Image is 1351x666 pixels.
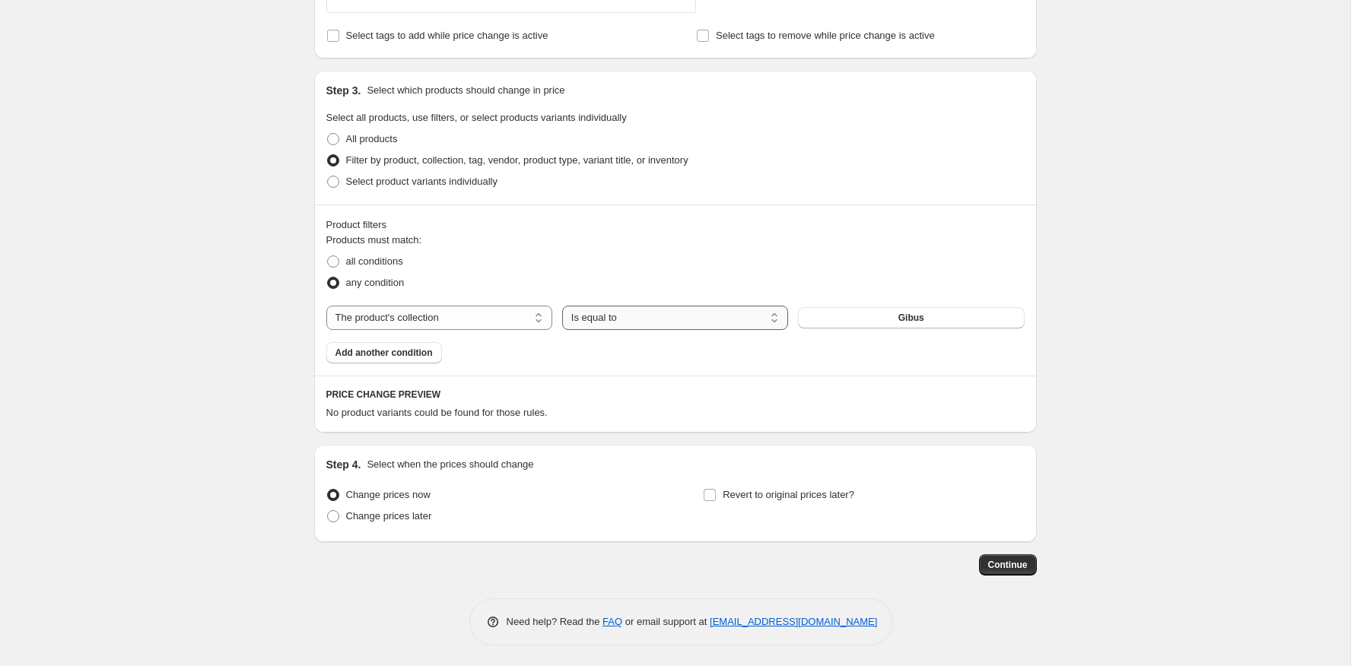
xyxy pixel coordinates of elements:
[798,307,1024,328] button: Gibus
[367,83,564,98] p: Select which products should change in price
[326,407,548,418] span: No product variants could be found for those rules.
[326,217,1025,233] div: Product filters
[346,277,405,288] span: any condition
[723,489,854,500] span: Revert to original prices later?
[898,312,924,324] span: Gibus
[716,30,935,41] span: Select tags to remove while price change is active
[326,342,442,363] button: Add another condition
[346,510,432,522] span: Change prices later
[710,616,877,627] a: [EMAIL_ADDRESS][DOMAIN_NAME]
[326,457,361,472] h2: Step 4.
[335,347,433,359] span: Add another condition
[326,234,422,246] span: Products must match:
[326,112,627,123] span: Select all products, use filters, or select products variants individually
[346,255,403,267] span: all conditions
[988,559,1028,571] span: Continue
[507,616,603,627] span: Need help? Read the
[979,554,1037,576] button: Continue
[367,457,533,472] p: Select when the prices should change
[346,30,548,41] span: Select tags to add while price change is active
[346,133,398,144] span: All products
[622,616,710,627] span: or email support at
[602,616,622,627] a: FAQ
[326,388,1025,401] h6: PRICE CHANGE PREVIEW
[346,176,497,187] span: Select product variants individually
[346,154,688,166] span: Filter by product, collection, tag, vendor, product type, variant title, or inventory
[326,83,361,98] h2: Step 3.
[346,489,431,500] span: Change prices now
